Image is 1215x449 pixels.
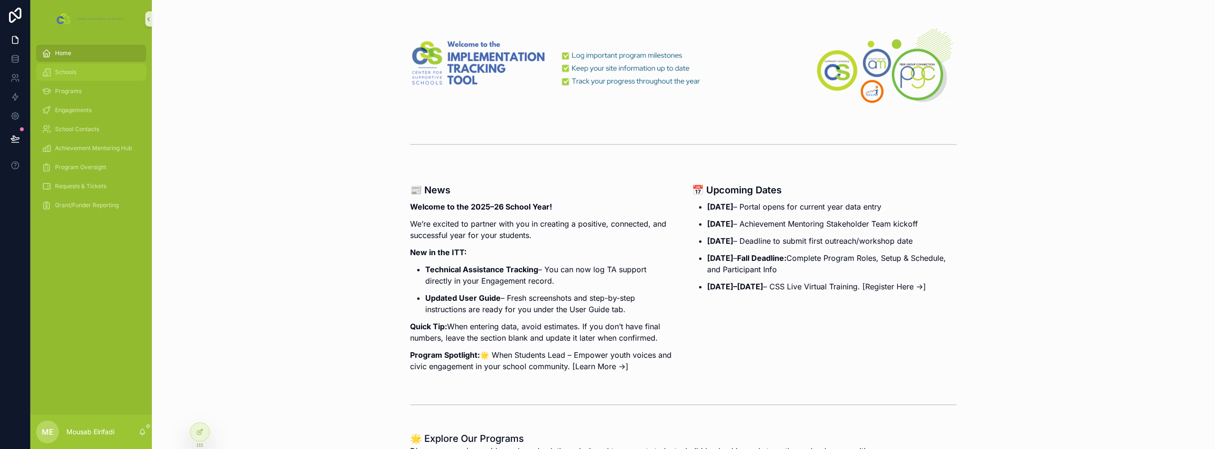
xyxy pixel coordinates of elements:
[36,197,146,214] a: Grant/Funder Reporting
[42,426,54,438] span: ME
[737,253,786,263] strong: Fall Deadline:
[36,45,146,62] a: Home
[410,349,675,372] p: 🌟 When Students Lead – Empower youth voices and civic engagement in your school community. [Learn...
[425,265,538,274] strong: Technical Assistance Tracking
[707,219,733,229] strong: [DATE]
[410,350,480,360] strong: Program Spotlight:
[425,264,675,287] p: – You can now log TA support directly in your Engagement record.
[55,68,76,76] span: Schools
[55,182,106,190] span: Requests & Tickets
[36,83,146,100] a: Programs
[55,87,82,95] span: Programs
[36,64,146,81] a: Schools
[36,178,146,195] a: Requests & Tickets
[410,322,447,331] strong: Quick Tip:
[55,11,127,27] img: App logo
[410,202,552,211] strong: Welcome to the 2025–26 School Year!
[36,102,146,119] a: Engagements
[55,201,119,209] span: Grant/Funder Reporting
[425,293,501,303] strong: Updated User Guide
[410,248,467,257] strong: New in the ITT:
[55,49,71,57] span: Home
[55,163,106,171] span: Program Oversight
[55,125,99,133] span: School Contacts
[707,202,733,211] strong: [DATE]
[66,427,114,437] p: Mousab Elrifadi
[36,121,146,138] a: School Contacts
[55,106,92,114] span: Engagements
[30,38,152,226] div: scrollable content
[36,140,146,157] a: Achievement Mentoring Hub
[707,218,957,229] p: – Achievement Mentoring Stakeholder Team kickoff
[55,144,132,152] span: Achievement Mentoring Hub
[36,159,146,176] a: Program Oversight
[707,235,957,247] p: – Deadline to submit first outreach/workshop date
[707,236,733,246] strong: [DATE]
[410,183,675,197] h3: 📰 News
[707,253,733,263] strong: [DATE]
[410,218,675,241] p: We’re excited to partner with you in creating a positive, connected, and successful year for your...
[410,432,876,445] h1: 🌟 Explore Our Programs
[707,252,957,275] p: – Complete Program Roles, Setup & Schedule, and Participant Info
[692,183,957,197] h3: 📅 Upcoming Dates
[410,23,957,106] img: 33327-ITT-Banner-Noloco-(4).png
[410,321,675,344] p: When entering data, avoid estimates. If you don’t have final numbers, leave the section blank and...
[707,201,957,212] p: – Portal opens for current year data entry
[707,281,957,292] p: – CSS Live Virtual Training. [Register Here →]
[707,282,763,291] strong: [DATE]–[DATE]
[425,292,675,315] p: – Fresh screenshots and step-by-step instructions are ready for you under the User Guide tab.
